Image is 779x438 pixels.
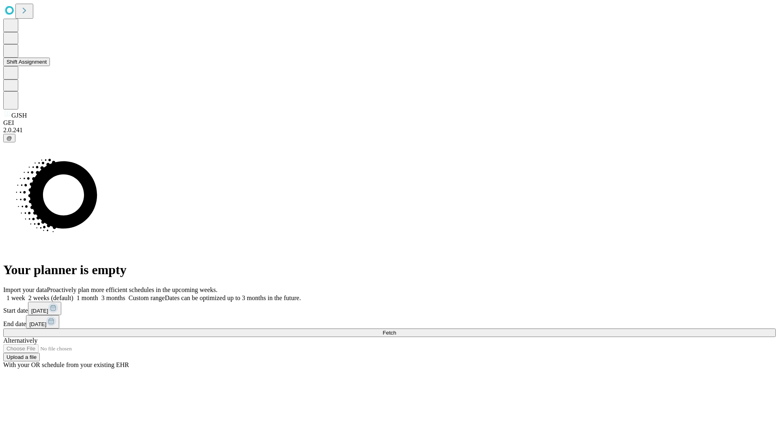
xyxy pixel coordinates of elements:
[26,315,59,328] button: [DATE]
[47,286,217,293] span: Proactively plan more efficient schedules in the upcoming weeks.
[3,337,37,344] span: Alternatively
[3,127,776,134] div: 2.0.241
[3,262,776,277] h1: Your planner is empty
[383,330,396,336] span: Fetch
[3,361,129,368] span: With your OR schedule from your existing EHR
[3,134,15,142] button: @
[28,294,73,301] span: 2 weeks (default)
[101,294,125,301] span: 3 months
[3,58,50,66] button: Shift Assignment
[77,294,98,301] span: 1 month
[3,315,776,328] div: End date
[31,308,48,314] span: [DATE]
[3,328,776,337] button: Fetch
[3,286,47,293] span: Import your data
[129,294,165,301] span: Custom range
[165,294,301,301] span: Dates can be optimized up to 3 months in the future.
[3,119,776,127] div: GEI
[6,294,25,301] span: 1 week
[11,112,27,119] span: GJSH
[3,353,40,361] button: Upload a file
[6,135,12,141] span: @
[3,302,776,315] div: Start date
[28,302,61,315] button: [DATE]
[29,321,46,327] span: [DATE]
